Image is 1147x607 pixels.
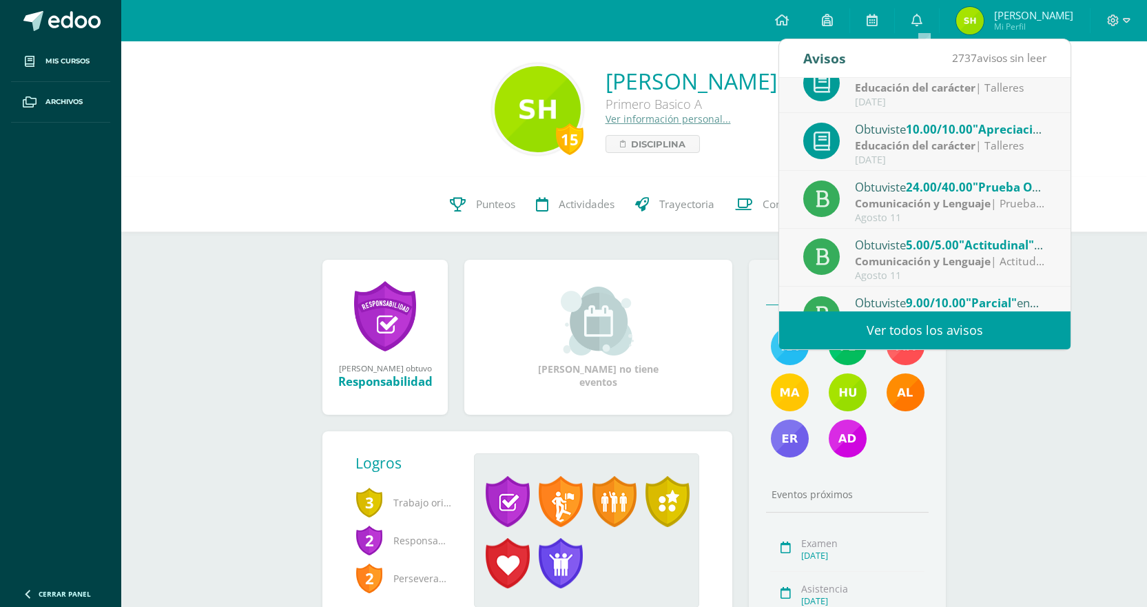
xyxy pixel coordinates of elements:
[959,237,1043,253] span: "Actitudinal"
[530,287,668,389] div: [PERSON_NAME] no tiene eventos
[855,254,1046,269] div: | Actitudinal
[906,237,959,253] span: 5.00/5.00
[801,582,924,595] div: Asistencia
[855,196,1046,212] div: | Prueba Objetiva
[855,138,1046,154] div: | Talleres
[855,120,1046,138] div: Obtuviste en
[771,373,809,411] img: f5bcdfe112135d8e2907dab10a7547e4.png
[906,295,966,311] span: 9.00/10.00
[659,197,714,212] span: Trayectoria
[606,96,777,112] div: Primero Basico A
[855,212,1046,224] div: Agosto 11
[556,123,583,155] div: 15
[11,41,110,82] a: Mis cursos
[45,56,90,67] span: Mis cursos
[803,39,846,77] div: Avisos
[606,66,777,96] a: [PERSON_NAME]
[952,50,1046,65] span: avisos sin leer
[801,550,924,562] div: [DATE]
[526,177,625,232] a: Actividades
[887,373,924,411] img: d015825c49c7989f71d1fd9a85bb1a15.png
[771,327,809,365] img: 1c285e60f6ff79110def83009e9e501a.png
[631,136,685,152] span: Disciplina
[779,311,1071,349] a: Ver todos los avisos
[952,50,977,65] span: 2737
[606,112,731,125] a: Ver información personal...
[476,197,515,212] span: Punteos
[855,270,1046,282] div: Agosto 11
[829,373,867,411] img: 7cc46009c870f3e2c6090fc166f1633f.png
[766,270,847,305] a: Maestros
[994,21,1073,32] span: Mi Perfil
[855,236,1046,254] div: Obtuviste en
[763,197,811,212] span: Contactos
[801,537,924,550] div: Examen
[994,8,1073,22] span: [PERSON_NAME]
[355,484,452,522] span: Trabajo original
[829,420,867,457] img: 5b8d7d9bbaffbb1a03aab001d6a9fc01.png
[355,486,383,518] span: 3
[771,420,809,457] img: 3b51858fa93919ca30eb1aad2d2e7161.png
[355,453,463,473] div: Logros
[906,121,973,137] span: 10.00/10.00
[725,177,821,232] a: Contactos
[625,177,725,232] a: Trayectoria
[766,488,929,501] div: Eventos próximos
[855,80,1046,96] div: | Talleres
[11,82,110,123] a: Archivos
[440,177,526,232] a: Punteos
[561,287,636,356] img: event_small.png
[956,7,984,34] img: ad0004779109eca97d173d3795f173a9.png
[336,373,434,389] div: Responsabilidad
[855,96,1046,108] div: [DATE]
[973,179,1077,195] span: "Prueba Objetiva"
[355,522,452,559] span: Responsabilidad
[355,559,452,597] span: Perseverancia
[855,154,1046,166] div: [DATE]
[45,96,83,107] span: Archivos
[355,562,383,594] span: 2
[855,80,975,95] strong: Educación del carácter
[336,362,434,373] div: [PERSON_NAME] obtuvo
[855,254,991,269] strong: Comunicación y Lenguaje
[606,135,700,153] a: Disciplina
[355,524,383,556] span: 2
[906,179,973,195] span: 24.00/40.00
[559,197,614,212] span: Actividades
[966,295,1017,311] span: "Parcial"
[39,589,91,599] span: Cerrar panel
[801,595,924,607] div: [DATE]
[855,138,975,153] strong: Educación del carácter
[855,178,1046,196] div: Obtuviste en
[855,196,991,211] strong: Comunicación y Lenguaje
[855,294,1046,311] div: Obtuviste en
[495,66,581,152] img: e38d2ecdcb44848a69f40ca7f62b15cb.png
